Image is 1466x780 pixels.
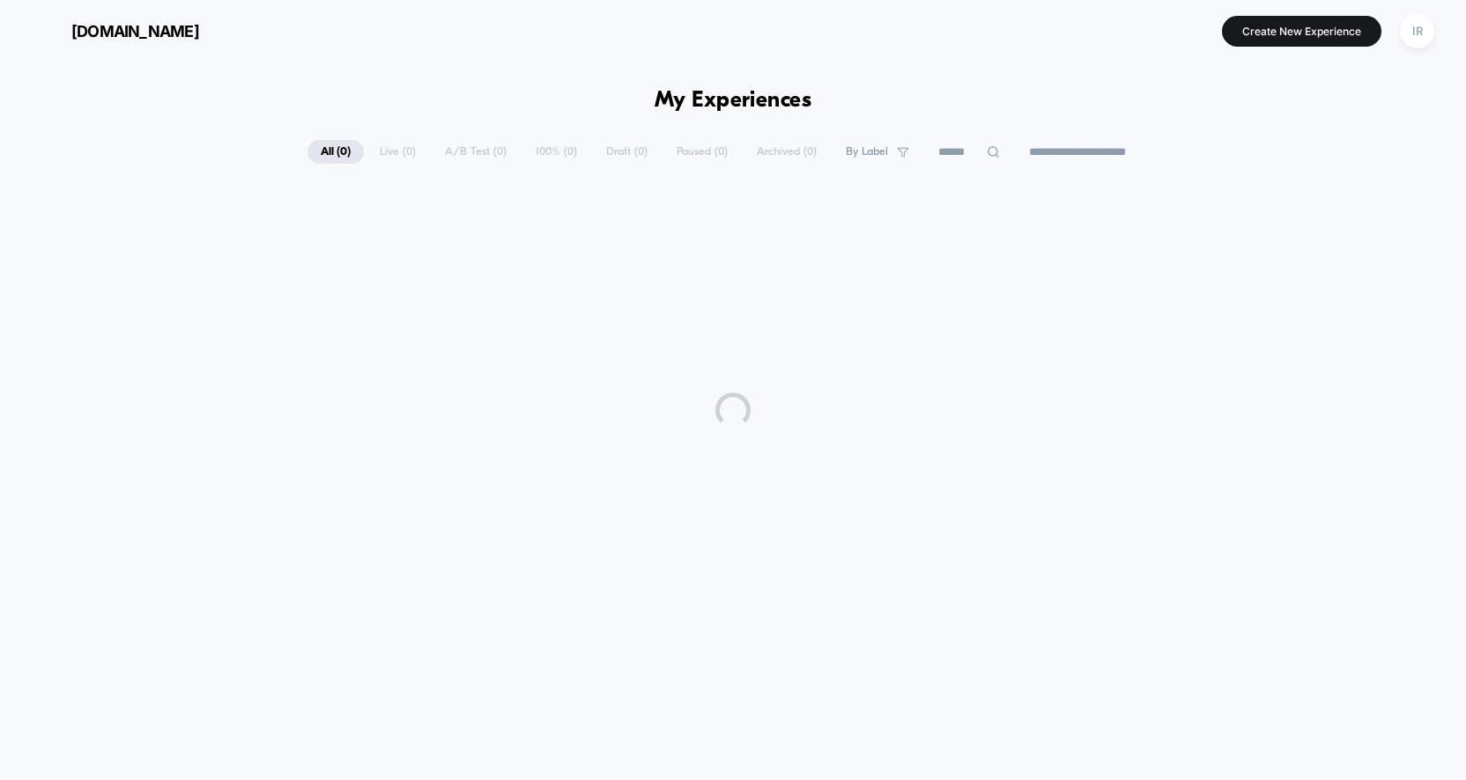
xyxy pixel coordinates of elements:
[307,140,364,164] span: All ( 0 )
[71,22,199,40] span: [DOMAIN_NAME]
[846,145,888,158] span: By Label
[1400,14,1434,48] div: IR
[26,17,204,45] button: [DOMAIN_NAME]
[655,88,812,114] h1: My Experiences
[1222,16,1381,47] button: Create New Experience
[1395,13,1440,49] button: IR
